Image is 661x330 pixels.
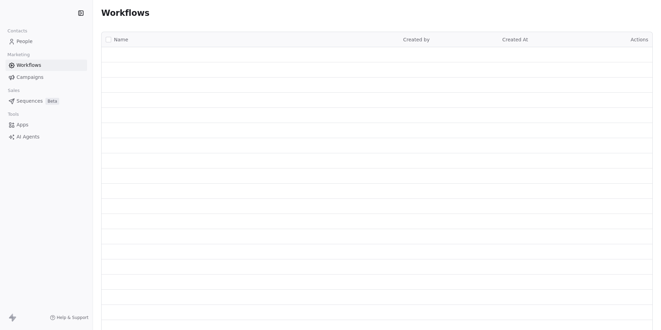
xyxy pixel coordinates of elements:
span: Actions [631,37,648,42]
span: AI Agents [17,133,40,141]
span: Beta [45,98,59,105]
span: Created At [502,37,528,42]
span: Sequences [17,97,43,105]
a: SequencesBeta [6,95,87,107]
span: Contacts [4,26,30,36]
span: Name [114,36,128,43]
a: Campaigns [6,72,87,83]
span: Campaigns [17,74,43,81]
span: Help & Support [57,315,88,320]
a: People [6,36,87,47]
a: Help & Support [50,315,88,320]
a: AI Agents [6,131,87,143]
span: Workflows [101,8,149,18]
a: Workflows [6,60,87,71]
span: People [17,38,33,45]
span: Created by [403,37,430,42]
span: Marketing [4,50,33,60]
span: Apps [17,121,29,128]
span: Tools [5,109,22,120]
a: Apps [6,119,87,131]
span: Sales [5,85,23,96]
span: Workflows [17,62,41,69]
